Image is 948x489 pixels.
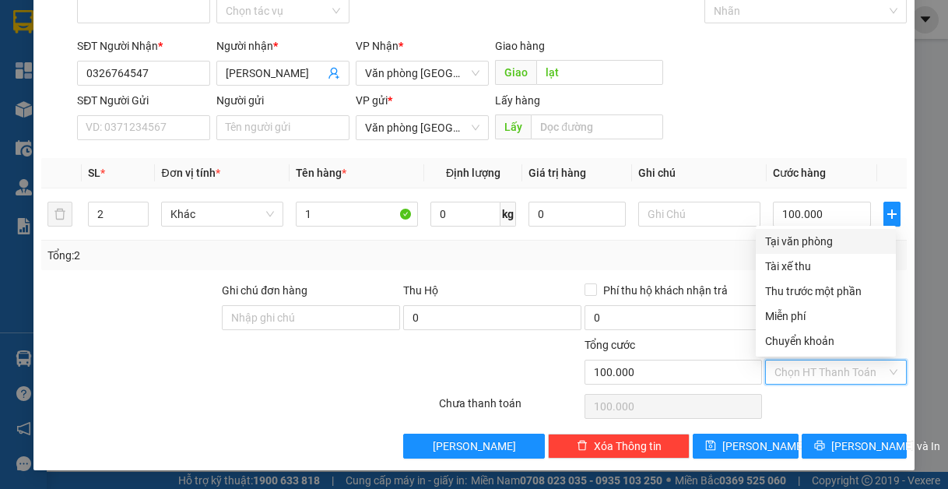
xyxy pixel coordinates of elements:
input: Ghi chú đơn hàng [222,305,400,330]
th: Ghi chú [632,158,767,188]
span: user-add [328,67,340,79]
span: Tên hàng [296,167,346,179]
span: Cước hàng [773,167,826,179]
span: plus [884,208,901,220]
button: plus [883,202,901,227]
span: Thu Hộ [403,284,438,297]
span: VP Nhận [356,40,399,52]
input: Ghi Chú [638,202,760,227]
div: Tại văn phòng [765,233,887,250]
div: Người gửi [216,92,349,109]
span: [PERSON_NAME] và In [831,438,940,455]
label: Ghi chú đơn hàng [222,284,307,297]
div: Người nhận [216,37,349,55]
button: delete [47,202,72,227]
span: [PERSON_NAME] [433,438,516,455]
span: Tổng cước [585,339,635,351]
span: Lấy hàng [495,94,540,107]
span: Đơn vị tính [161,167,219,179]
button: save[PERSON_NAME] [693,434,799,459]
div: VP gửi [356,92,489,109]
span: Văn phòng Tân Kỳ [365,116,479,139]
span: SL [88,167,100,179]
input: 0 [528,202,626,227]
span: Giao [495,60,536,85]
span: Khác [170,202,274,226]
input: Dọc đường [536,60,663,85]
div: Chưa thanh toán [437,395,582,422]
div: Chuyển khoản [765,332,887,350]
span: save [705,440,716,452]
span: printer [814,440,825,452]
div: Tài xế thu [765,258,887,275]
span: Phí thu hộ khách nhận trả [597,282,734,299]
b: XE GIƯỜNG NẰM CAO CẤP HÙNG THỤC [45,12,163,141]
img: logo.jpg [9,40,37,118]
button: printer[PERSON_NAME] và In [802,434,908,459]
div: SĐT Người Nhận [77,37,210,55]
span: Giao hàng [495,40,545,52]
button: deleteXóa Thông tin [548,434,690,459]
div: Tổng: 2 [47,247,367,264]
span: [PERSON_NAME] [722,438,806,455]
span: Giá trị hàng [528,167,586,179]
input: VD: Bàn, Ghế [296,202,418,227]
div: Miễn phí [765,308,887,325]
div: SĐT Người Gửi [77,92,210,109]
div: Thu trước một phần [765,283,887,300]
span: Lấy [495,114,531,139]
span: kg [500,202,516,227]
span: Định lượng [446,167,500,179]
span: Văn phòng Tân Kỳ [365,62,479,85]
button: [PERSON_NAME] [403,434,545,459]
span: delete [577,440,588,452]
input: Dọc đường [531,114,663,139]
span: Xóa Thông tin [594,438,662,455]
